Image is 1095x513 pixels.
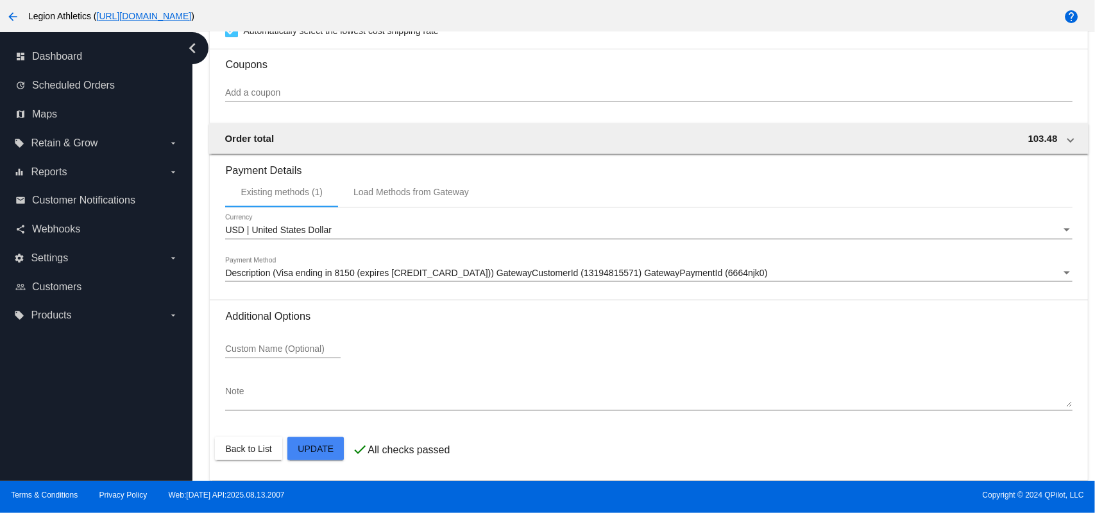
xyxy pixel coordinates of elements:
[225,268,1072,279] mat-select: Payment Method
[15,190,178,211] a: email Customer Notifications
[168,310,178,320] i: arrow_drop_down
[168,253,178,263] i: arrow_drop_down
[28,11,194,21] span: Legion Athletics ( )
[225,344,341,354] input: Custom Name (Optional)
[225,88,1072,98] input: Add a coupon
[32,80,115,91] span: Scheduled Orders
[1028,133,1058,144] span: 103.48
[31,309,71,321] span: Products
[32,51,82,62] span: Dashboard
[32,109,57,120] span: Maps
[14,310,24,320] i: local_offer
[32,281,81,293] span: Customers
[368,444,450,456] p: All checks passed
[15,282,26,292] i: people_outline
[215,437,282,460] button: Back to List
[31,166,67,178] span: Reports
[287,437,344,460] button: Update
[225,49,1072,71] h3: Coupons
[168,167,178,177] i: arrow_drop_down
[225,225,1072,236] mat-select: Currency
[298,444,334,454] span: Update
[15,104,178,125] a: map Maps
[15,80,26,91] i: update
[15,195,26,205] i: email
[11,491,78,500] a: Terms & Conditions
[225,155,1072,177] h3: Payment Details
[241,187,323,197] div: Existing methods (1)
[14,138,24,148] i: local_offer
[15,75,178,96] a: update Scheduled Orders
[15,277,178,297] a: people_outline Customers
[14,253,24,263] i: settings
[15,219,178,239] a: share Webhooks
[225,310,1072,322] h3: Additional Options
[352,442,368,457] mat-icon: check
[15,46,178,67] a: dashboard Dashboard
[99,491,148,500] a: Privacy Policy
[225,225,331,235] span: USD | United States Dollar
[353,187,469,197] div: Load Methods from Gateway
[182,38,203,58] i: chevron_left
[5,9,21,24] mat-icon: arrow_back
[15,109,26,119] i: map
[31,137,98,149] span: Retain & Grow
[168,138,178,148] i: arrow_drop_down
[225,444,271,454] span: Back to List
[225,133,274,144] span: Order total
[225,268,767,278] span: Description (Visa ending in 8150 (expires [CREDIT_CARD_DATA])) GatewayCustomerId (13194815571) Ga...
[31,252,68,264] span: Settings
[15,51,26,62] i: dashboard
[15,224,26,234] i: share
[209,123,1088,154] mat-expansion-panel-header: Order total 103.48
[559,491,1084,500] span: Copyright © 2024 QPilot, LLC
[97,11,192,21] a: [URL][DOMAIN_NAME]
[14,167,24,177] i: equalizer
[169,491,285,500] a: Web:[DATE] API:2025.08.13.2007
[1064,9,1079,24] mat-icon: help
[32,195,135,206] span: Customer Notifications
[32,223,80,235] span: Webhooks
